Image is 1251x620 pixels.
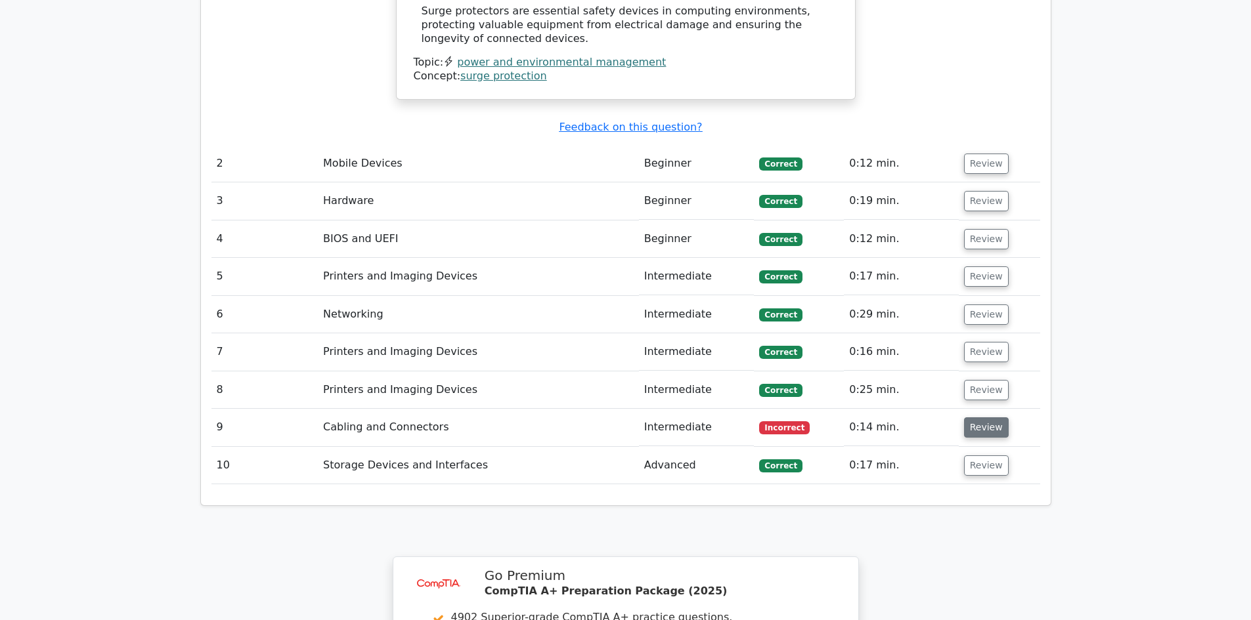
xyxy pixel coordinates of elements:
td: Beginner [639,220,755,258]
td: Printers and Imaging Devices [318,333,639,371]
a: Feedback on this question? [559,121,702,133]
button: Review [964,304,1009,325]
td: 10 [211,447,318,484]
div: Concept: [414,70,838,83]
span: Correct [759,270,802,283]
td: Intermediate [639,371,755,409]
a: surge protection [460,70,547,82]
td: 0:16 min. [844,333,958,371]
span: Correct [759,195,802,208]
span: Correct [759,346,802,359]
td: 0:19 min. [844,182,958,220]
td: Intermediate [639,296,755,333]
td: Intermediate [639,258,755,295]
td: 7 [211,333,318,371]
button: Review [964,191,1009,211]
button: Review [964,266,1009,287]
button: Review [964,154,1009,174]
button: Review [964,417,1009,438]
td: 9 [211,409,318,446]
a: power and environmental management [457,56,666,68]
span: Correct [759,308,802,321]
button: Review [964,455,1009,476]
td: Intermediate [639,409,755,446]
td: 0:17 min. [844,447,958,484]
button: Review [964,342,1009,362]
td: 0:29 min. [844,296,958,333]
td: 3 [211,182,318,220]
td: 2 [211,145,318,182]
td: 6 [211,296,318,333]
td: Beginner [639,145,755,182]
span: Correct [759,233,802,246]
button: Review [964,229,1009,249]
td: 0:12 min. [844,220,958,258]
td: 0:25 min. [844,371,958,409]
td: BIOS and UEFI [318,220,639,258]
span: Correct [759,157,802,171]
span: Correct [759,384,802,397]
td: Mobile Devices [318,145,639,182]
td: 4 [211,220,318,258]
td: Hardware [318,182,639,220]
div: Topic: [414,56,838,70]
span: Incorrect [759,421,810,434]
td: Printers and Imaging Devices [318,371,639,409]
td: Cabling and Connectors [318,409,639,446]
td: 0:17 min. [844,258,958,295]
span: Correct [759,459,802,472]
td: Beginner [639,182,755,220]
td: Advanced [639,447,755,484]
button: Review [964,380,1009,400]
td: Intermediate [639,333,755,371]
td: Printers and Imaging Devices [318,258,639,295]
td: 0:12 min. [844,145,958,182]
td: 0:14 min. [844,409,958,446]
td: 5 [211,258,318,295]
td: Storage Devices and Interfaces [318,447,639,484]
td: 8 [211,371,318,409]
td: Networking [318,296,639,333]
